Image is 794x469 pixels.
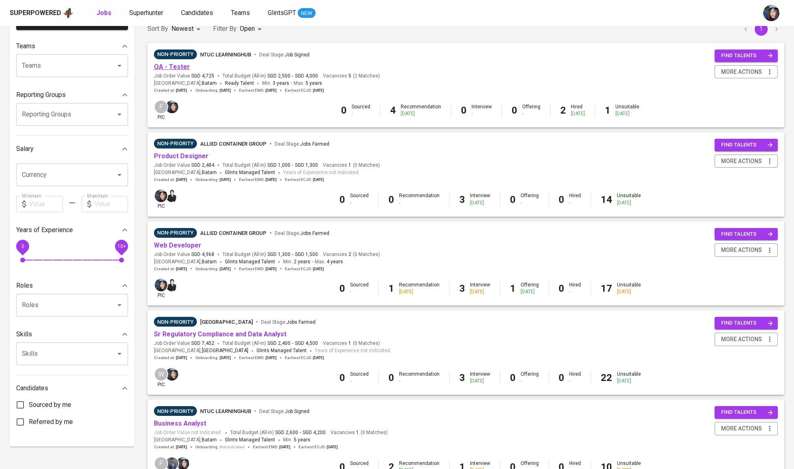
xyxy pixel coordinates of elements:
span: Candidates [181,9,213,17]
span: Onboarding : [195,177,231,183]
span: SGD 4,000 [295,73,318,80]
span: [DATE] [265,266,277,272]
div: Interview [472,103,492,117]
div: pic [154,189,168,210]
span: Job Signed [285,409,309,414]
p: Filter By [213,24,237,34]
b: 14 [601,194,612,205]
span: Non-Priority [154,407,197,415]
span: 5 years [294,437,310,443]
span: [DATE] [265,88,277,93]
div: Recommendation [399,371,440,385]
div: Reporting Groups [16,87,128,103]
span: Batam [202,169,217,177]
span: [DATE] [176,355,187,361]
button: page 1 [755,23,768,36]
div: Newest [171,22,203,37]
div: Interview [470,371,490,385]
div: - [350,200,369,207]
span: NTUC LearningHub [200,52,251,58]
span: [DATE] [220,88,231,93]
b: 0 [461,105,467,116]
div: [DATE] [470,378,490,385]
button: find talents [715,317,778,329]
span: Sourced by me [29,400,71,410]
div: Skills [16,326,128,342]
b: 0 [388,372,394,383]
div: Pending Client’s Feedback, Sufficient Talents in Pipeline [154,228,197,238]
span: SGD 7,452 [191,340,214,347]
span: [DATE] [176,177,187,183]
span: [GEOGRAPHIC_DATA] , [154,169,217,177]
div: Hired [571,103,585,117]
div: Hired [569,282,581,295]
span: Non-Priority [154,50,197,58]
div: - [350,378,369,385]
div: [DATE] [470,200,490,207]
a: GlintsGPT NEW [268,8,316,18]
span: NTUC LearningHub [200,408,251,414]
span: [DATE] [220,355,231,361]
span: Glints Managed Talent [225,259,275,265]
div: Offering [521,192,539,206]
span: Vacancies ( 0 Matches ) [323,340,380,347]
span: [GEOGRAPHIC_DATA] , [154,80,217,88]
span: Earliest EMD : [253,444,290,450]
span: 0 [21,243,24,249]
span: Deal Stage : [275,141,329,147]
div: Unsuitable [617,371,641,385]
span: Non-Priority [154,140,197,148]
a: Superhunter [129,8,165,18]
b: 0 [559,372,564,383]
div: - [350,288,369,295]
b: 0 [512,105,517,116]
div: Sourced [350,371,369,385]
div: Recommendation [399,192,440,206]
span: [DATE] [327,444,338,450]
span: [DATE] [220,177,231,183]
span: Min. [283,259,310,265]
div: Unsuitable [617,282,641,295]
a: Product Designer [154,152,209,160]
span: SGD 1,300 [295,162,318,169]
img: app logo [63,7,74,19]
span: SGD 4,200 [303,429,326,436]
span: SGD 4,500 [295,340,318,347]
span: GlintsGPT [268,9,296,17]
div: - [399,200,440,207]
b: 0 [510,194,516,205]
span: [DATE] [176,88,187,93]
b: 0 [559,283,564,294]
span: Vacancies ( 2 Matches ) [323,73,380,80]
span: Vacancies ( 0 Matches ) [331,429,388,436]
div: pic [154,100,168,121]
b: 0 [339,283,345,294]
div: Superpowered [10,9,61,18]
span: Total Budget (All-In) [222,251,318,258]
b: 0 [559,194,564,205]
span: [DATE] [265,355,277,361]
span: Ready Talent [225,80,254,86]
p: Sort By [147,24,168,34]
button: find talents [715,228,778,241]
span: Years of Experience not indicated. [283,169,360,177]
img: diazagista@glints.com [763,5,779,21]
p: Roles [16,281,33,290]
span: 4 years [327,259,343,265]
span: SGD 2,600 [275,429,298,436]
span: Superhunter [129,9,163,17]
b: Jobs [96,9,111,17]
img: diazagista@glints.com [166,368,178,381]
div: - [569,288,581,295]
span: [DATE] [265,177,277,183]
span: Onboarding : [195,88,231,93]
a: Teams [231,8,252,18]
div: [DATE] [617,200,641,207]
div: pic [154,278,168,299]
span: Earliest ECJD : [285,355,324,361]
div: - [522,110,540,117]
span: Min. [262,80,289,86]
span: more actions [721,156,762,166]
b: 1 [388,283,394,294]
div: W [154,367,168,381]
